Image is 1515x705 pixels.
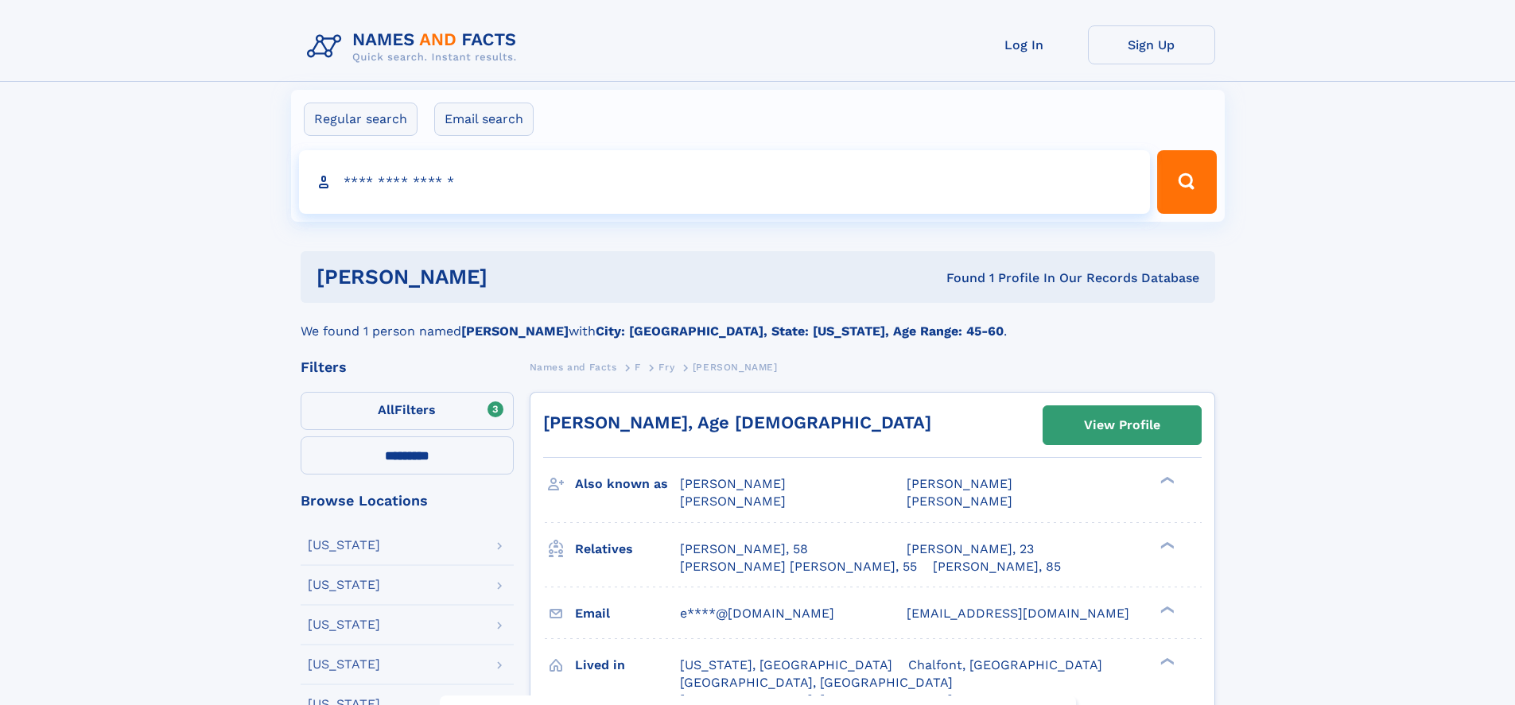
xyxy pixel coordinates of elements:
[908,657,1102,672] span: Chalfont, [GEOGRAPHIC_DATA]
[680,540,808,558] a: [PERSON_NAME], 58
[680,675,953,690] span: [GEOGRAPHIC_DATA], [GEOGRAPHIC_DATA]
[304,103,418,136] label: Regular search
[575,652,680,679] h3: Lived in
[317,267,717,287] h1: [PERSON_NAME]
[658,362,674,373] span: Fry
[1157,150,1216,214] button: Search Button
[461,323,569,339] b: [PERSON_NAME]
[543,413,931,432] a: [PERSON_NAME], Age [DEMOGRAPHIC_DATA]
[907,494,1012,509] span: [PERSON_NAME]
[299,150,1151,214] input: search input
[378,402,394,417] span: All
[680,657,892,672] span: [US_STATE], [GEOGRAPHIC_DATA]
[596,323,1004,339] b: City: [GEOGRAPHIC_DATA], State: [US_STATE], Age Range: 45-60
[434,103,534,136] label: Email search
[301,360,514,374] div: Filters
[1156,540,1175,550] div: ❯
[308,579,380,591] div: [US_STATE]
[575,536,680,563] h3: Relatives
[575,471,680,498] h3: Also known as
[961,25,1088,64] a: Log In
[1156,656,1175,666] div: ❯
[717,269,1199,287] div: Found 1 Profile In Our Records Database
[530,357,617,377] a: Names and Facts
[933,558,1061,575] a: [PERSON_NAME], 85
[658,357,674,377] a: Fry
[301,25,530,68] img: Logo Names and Facts
[907,476,1012,491] span: [PERSON_NAME]
[635,357,641,377] a: F
[907,540,1034,558] a: [PERSON_NAME], 23
[907,606,1129,621] span: [EMAIL_ADDRESS][DOMAIN_NAME]
[301,392,514,430] label: Filters
[680,558,917,575] a: [PERSON_NAME] [PERSON_NAME], 55
[693,362,778,373] span: [PERSON_NAME]
[301,303,1215,341] div: We found 1 person named with .
[635,362,641,373] span: F
[1088,25,1215,64] a: Sign Up
[308,539,380,552] div: [US_STATE]
[1043,406,1201,444] a: View Profile
[575,600,680,627] h3: Email
[1156,475,1175,486] div: ❯
[308,658,380,671] div: [US_STATE]
[308,618,380,631] div: [US_STATE]
[680,494,786,509] span: [PERSON_NAME]
[1084,407,1160,444] div: View Profile
[1156,604,1175,614] div: ❯
[301,494,514,508] div: Browse Locations
[680,476,786,491] span: [PERSON_NAME]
